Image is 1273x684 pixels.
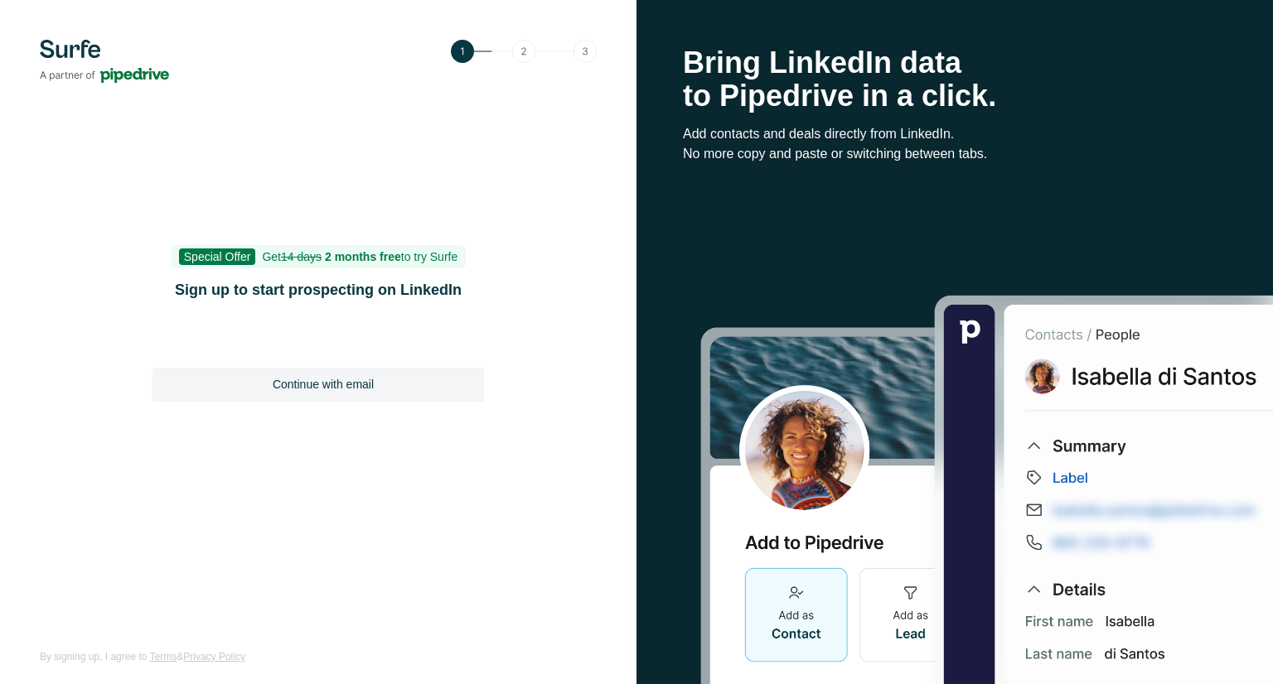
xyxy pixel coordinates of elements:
[683,144,1227,164] p: No more copy and paste or switching between tabs.
[183,651,245,662] a: Privacy Policy
[179,248,256,265] span: Special Offer
[152,278,484,301] h1: Sign up to start prospecting on LinkedIn
[273,376,374,393] span: Continue with email
[150,651,177,662] a: Terms
[325,250,401,263] b: 2 months free
[451,40,597,63] img: Step 1
[40,40,169,83] img: Surfe's logo
[144,323,492,359] iframe: Sign in with Google Button
[281,250,322,263] s: 14 days
[177,651,183,662] span: &
[683,124,1227,144] p: Add contacts and deals directly from LinkedIn.
[40,651,147,662] span: By signing up, I agree to
[262,250,457,263] span: Get to try Surfe
[683,46,1227,113] h1: Bring LinkedIn data to Pipedrive in a click.
[700,294,1273,684] img: Surfe Stock Photo - Selling good vibes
